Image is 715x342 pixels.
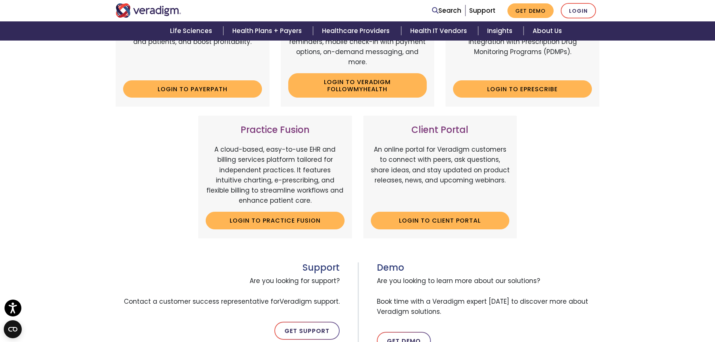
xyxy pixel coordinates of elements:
[161,21,223,41] a: Life Sciences
[377,262,600,273] h3: Demo
[123,80,262,98] a: Login to Payerpath
[116,262,340,273] h3: Support
[206,125,345,136] h3: Practice Fusion
[507,3,554,18] a: Get Demo
[371,125,510,136] h3: Client Portal
[280,297,340,306] span: Veradigm support.
[377,273,600,320] span: Are you looking to learn more about our solutions? Book time with a Veradigm expert [DATE] to dis...
[116,273,340,310] span: Are you looking for support? Contact a customer success representative for
[478,21,524,41] a: Insights
[288,73,427,98] a: Login to Veradigm FollowMyHealth
[371,212,510,229] a: Login to Client Portal
[566,85,706,333] iframe: Drift Chat Widget
[524,21,571,41] a: About Us
[116,3,181,18] img: Veradigm logo
[223,21,313,41] a: Health Plans + Payers
[371,145,510,206] p: An online portal for Veradigm customers to connect with peers, ask questions, share ideas, and st...
[401,21,478,41] a: Health IT Vendors
[469,6,495,15] a: Support
[274,322,340,340] a: Get Support
[453,80,592,98] a: Login to ePrescribe
[206,212,345,229] a: Login to Practice Fusion
[206,145,345,206] p: A cloud-based, easy-to-use EHR and billing services platform tailored for independent practices. ...
[432,6,461,16] a: Search
[561,3,596,18] a: Login
[4,320,22,338] button: Open CMP widget
[313,21,401,41] a: Healthcare Providers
